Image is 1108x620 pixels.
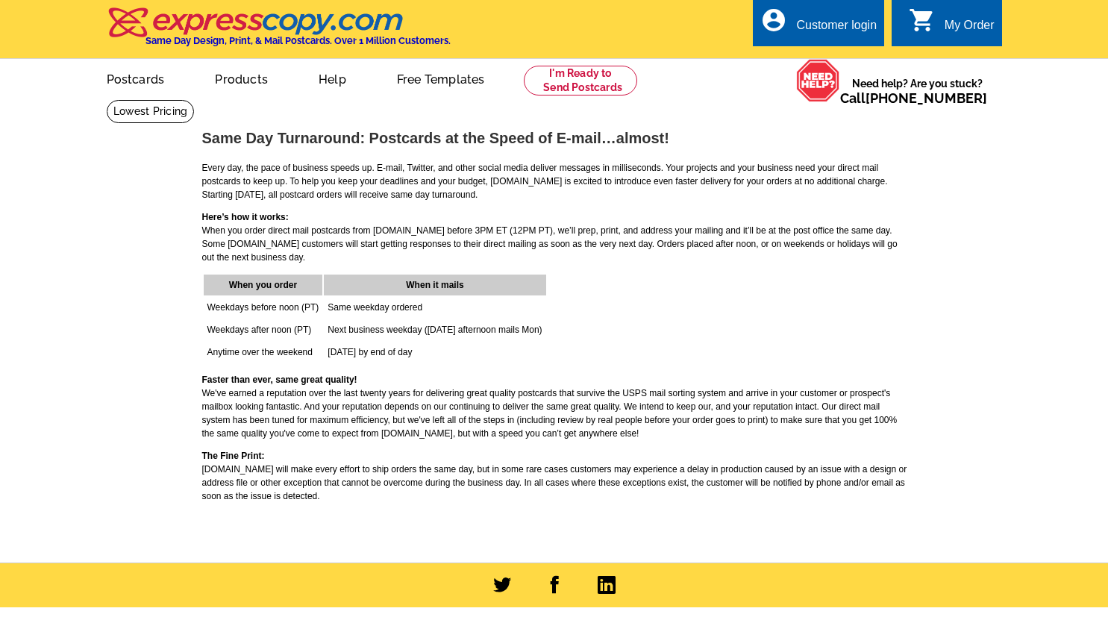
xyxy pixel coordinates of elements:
a: Products [191,60,292,95]
td: Next business weekday ([DATE] afternoon mails Mon) [324,319,545,340]
span: Need help? Are you stuck? [840,76,995,106]
td: Same weekday ordered [324,297,545,318]
td: Anytime over the weekend [204,342,323,363]
a: [PHONE_NUMBER] [866,90,987,106]
b: The Fine Print: [202,451,265,461]
p: Every day, the pace of business speeds up. E-mail, Twitter, and other social media deliver messag... [202,161,909,201]
h4: Same Day Design, Print, & Mail Postcards. Over 1 Million Customers. [145,35,451,46]
p: When you order direct mail postcards from [DOMAIN_NAME] before 3PM ET (12PM PT), we’ll prep, prin... [202,210,909,264]
a: Free Templates [373,60,509,95]
p: [DOMAIN_NAME] will make every effort to ship orders the same day, but in some rare cases customer... [202,449,909,503]
b: When it mails [406,280,463,290]
a: account_circle Customer login [760,16,877,35]
td: Weekdays before noon (PT) [204,297,323,318]
div: Customer login [796,19,877,40]
p: We've earned a reputation over the last twenty years for delivering great quality postcards that ... [202,373,909,440]
span: Call [840,90,987,106]
h1: Same Day Turnaround: Postcards at the Speed of E-mail…almost! [202,131,909,146]
td: [DATE] by end of day [324,342,545,363]
a: Postcards [83,60,189,95]
b: When you order [229,280,297,290]
div: My Order [945,19,995,40]
b: Faster than ever, same great quality! [202,375,357,385]
i: shopping_cart [909,7,936,34]
img: help [796,59,840,102]
td: Weekdays after noon (PT) [204,319,323,340]
i: account_circle [760,7,787,34]
b: Here’s how it works: [202,212,289,222]
a: shopping_cart My Order [909,16,995,35]
a: Same Day Design, Print, & Mail Postcards. Over 1 Million Customers. [107,18,451,46]
a: Help [295,60,370,95]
